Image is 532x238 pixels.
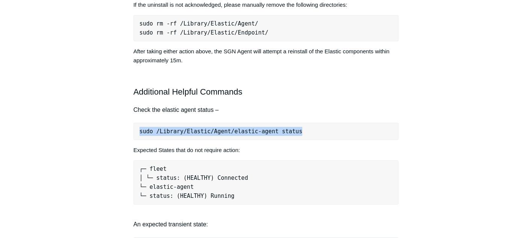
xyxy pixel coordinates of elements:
pre: sudo rm -rf /Library/Elastic/Agent/ sudo rm -rf /Library/Elastic/Endpoint/ [133,15,399,41]
p: After taking either action above, the SGN Agent will attempt a reinstall of the Elastic component... [133,47,399,65]
p: If the uninstall is not acknowledged, please manually remove the following directories: [133,0,399,9]
pre: ┌─ fleet │ └─ status: (HEALTHY) Connected └─ elastic-agent └─ status: (HEALTHY) Running [133,160,399,205]
pre: sudo /Library/Elastic/Agent/elastic-agent status [133,123,399,140]
h4: An expected transient state: [133,210,399,229]
h2: Additional Helpful Commands [133,85,399,98]
p: Expected States that do not require action: [133,146,399,155]
h4: Check the elastic agent status – [133,105,399,115]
